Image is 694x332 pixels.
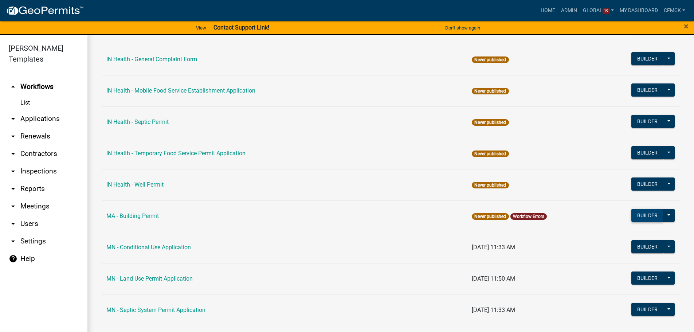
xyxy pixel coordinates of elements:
button: Don't show again [442,22,483,34]
a: IN Health - General Complaint Form [106,56,197,63]
a: IN Health - Mobile Food Service Establishment Application [106,87,255,94]
button: Builder [631,146,663,159]
span: Never published [472,56,509,63]
button: Builder [631,303,663,316]
a: View [193,22,209,34]
button: Builder [631,209,663,222]
span: 19 [603,8,610,14]
button: Builder [631,177,663,191]
i: arrow_drop_down [9,114,17,123]
a: Home [538,4,558,17]
i: arrow_drop_down [9,132,17,141]
i: arrow_drop_down [9,237,17,246]
span: Never published [472,182,509,188]
i: arrow_drop_down [9,202,17,211]
a: Global19 [580,4,617,17]
i: arrow_drop_down [9,219,17,228]
a: MN - Land Use Permit Application [106,275,193,282]
a: Admin [558,4,580,17]
span: × [684,21,689,31]
button: Close [684,22,689,31]
button: Builder [631,83,663,97]
span: Never published [472,213,509,220]
button: Builder [631,52,663,65]
a: My Dashboard [617,4,661,17]
span: [DATE] 11:50 AM [472,275,515,282]
a: CFMCK [661,4,688,17]
button: Builder [631,240,663,253]
a: Workflow Errors [513,214,544,219]
span: [DATE] 11:33 AM [472,244,515,251]
i: arrow_drop_down [9,167,17,176]
span: Never published [472,151,509,157]
button: Builder [631,272,663,285]
a: MA - Building Permit [106,212,159,219]
a: MN - Conditional Use Application [106,244,191,251]
span: Never published [472,88,509,94]
span: [DATE] 11:33 AM [472,306,515,313]
a: IN Health - Well Permit [106,181,164,188]
i: arrow_drop_down [9,149,17,158]
i: arrow_drop_up [9,82,17,91]
i: arrow_drop_down [9,184,17,193]
a: IN Health - Temporary Food Service Permit Application [106,150,246,157]
i: help [9,254,17,263]
span: Never published [472,119,509,126]
a: IN Health - Septic Permit [106,118,169,125]
strong: Contact Support Link! [213,24,269,31]
button: Builder [631,115,663,128]
a: MN - Septic System Permit Application [106,306,205,313]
